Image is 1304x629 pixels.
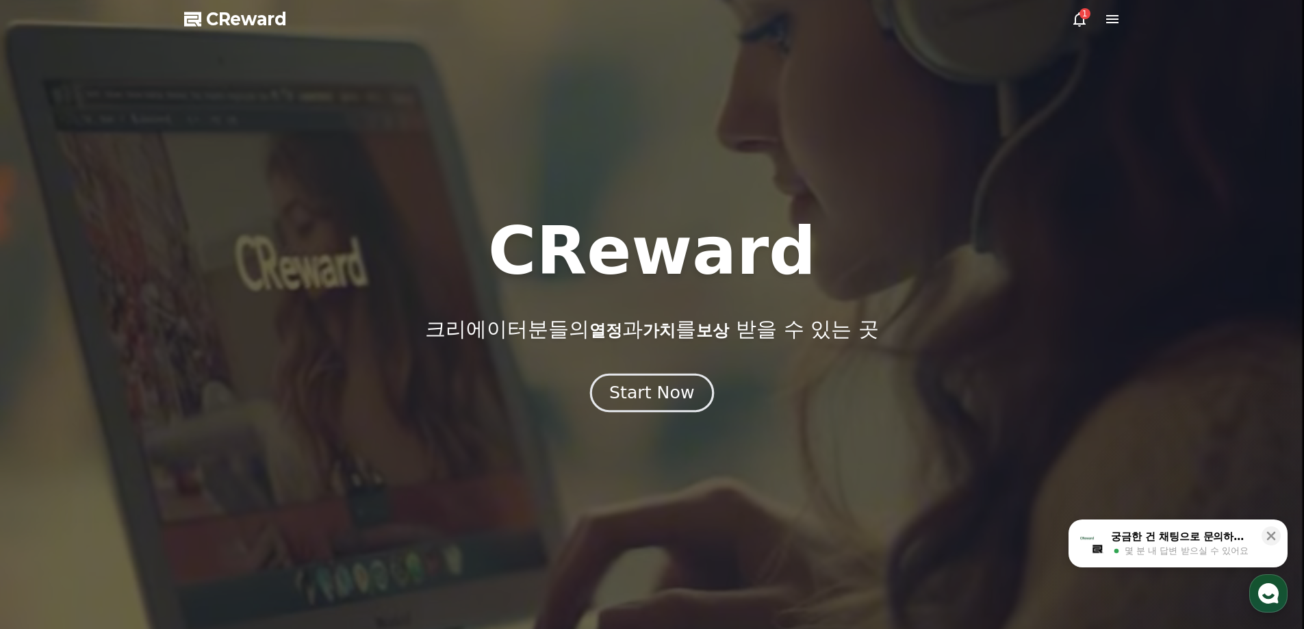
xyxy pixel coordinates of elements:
span: 설정 [212,454,228,465]
span: 대화 [125,455,142,466]
div: Start Now [609,381,694,405]
p: 크리에이터분들의 과 를 받을 수 있는 곳 [425,317,878,342]
span: CReward [206,8,287,30]
a: CReward [184,8,287,30]
a: 홈 [4,434,90,468]
span: 홈 [43,454,51,465]
a: 설정 [177,434,263,468]
a: Start Now [593,388,711,401]
span: 보상 [696,321,729,340]
a: 대화 [90,434,177,468]
div: 1 [1079,8,1090,19]
h1: CReward [488,218,816,284]
a: 1 [1071,11,1088,27]
span: 가치 [643,321,676,340]
button: Start Now [590,373,714,412]
span: 열정 [589,321,622,340]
